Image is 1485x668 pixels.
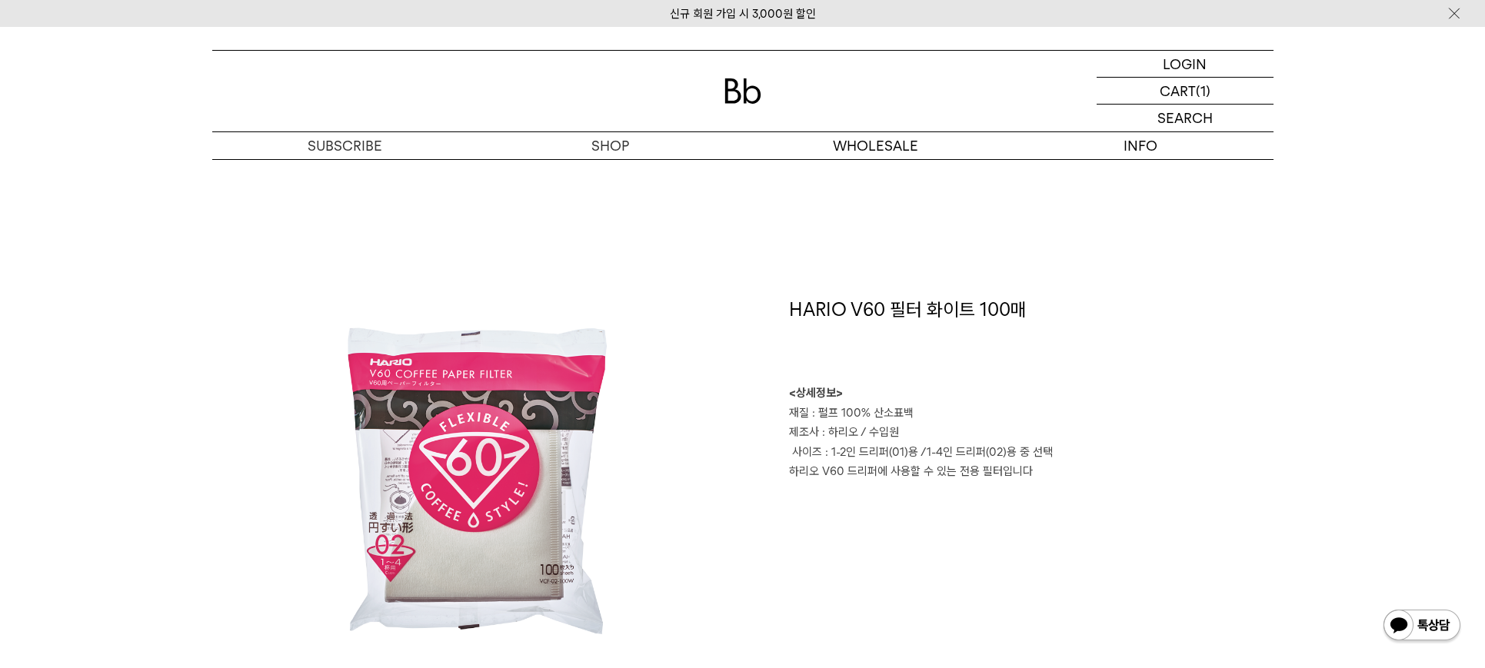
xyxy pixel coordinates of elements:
[1097,78,1274,105] a: CART (1)
[212,132,478,159] a: SUBSCRIBE
[724,78,761,104] img: 로고
[743,132,1008,159] p: WHOLESALE
[1008,132,1274,159] p: INFO
[478,132,743,159] a: SHOP
[1160,78,1196,104] p: CART
[1157,105,1213,131] p: SEARCH
[789,386,843,400] b: <상세정보>
[1097,51,1274,78] a: LOGIN
[1382,608,1462,645] img: 카카오톡 채널 1:1 채팅 버튼
[789,384,1274,482] p: 재질 : 펄프 100% 산소표백 ﻿제조사 : 하리오 / 수입원 ﻿ 사이즈 : 1-2인 드리퍼(01)용 /﻿1-4인 드리퍼(02)용 중 선택 하리오 V60 드리퍼에 사용할 수 ...
[1196,78,1210,104] p: (1)
[1163,51,1207,77] p: LOGIN
[670,7,816,21] a: 신규 회원 가입 시 3,000원 할인
[789,297,1274,384] h1: HARIO V60 필터 화이트 100매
